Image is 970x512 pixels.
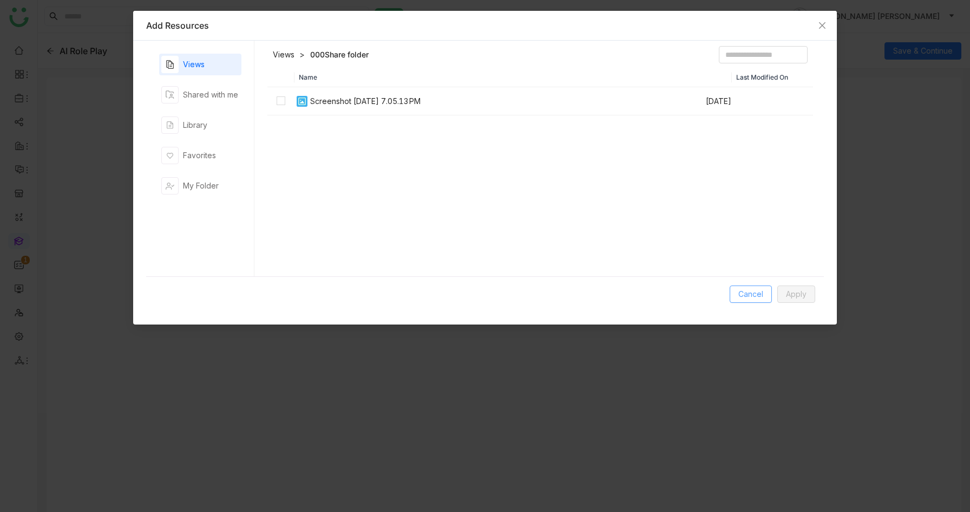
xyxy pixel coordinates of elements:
div: Screenshot [DATE] 7.05.13 PM [310,95,421,107]
button: Close [808,11,837,40]
button: Cancel [730,286,772,303]
th: Last Modified On [732,68,813,87]
th: Name [294,68,732,87]
div: Add Resources [146,20,824,31]
span: Cancel [738,288,763,300]
div: Views [183,59,205,70]
a: Views [273,49,294,60]
button: Apply [777,286,815,303]
div: My Folder [183,180,219,192]
td: [DATE] [705,87,786,115]
img: png.svg [296,95,309,108]
div: Shared with me [183,89,238,101]
a: 000Share folder [310,49,369,60]
div: Library [183,119,207,131]
div: Favorites [183,150,216,161]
